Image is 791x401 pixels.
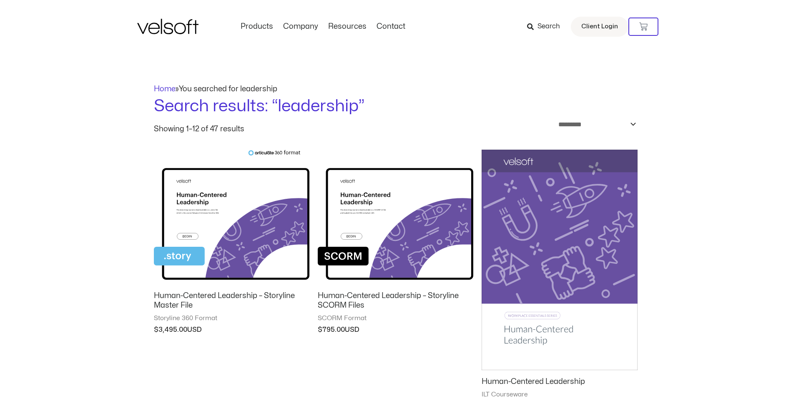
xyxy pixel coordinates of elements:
[154,150,309,285] img: Human-Centered Leadership - Storyline Master File
[372,22,410,31] a: ContactMenu Toggle
[318,291,473,311] h2: Human-Centered Leadership – Storyline SCORM Files
[318,150,473,285] img: Human-Centered Leadership - Storyline SCORM Files
[154,95,638,118] h1: Search results: “leadership”
[482,150,637,371] img: Human-Centered Leadership
[154,85,277,93] span: »
[527,20,566,34] a: Search
[323,22,372,31] a: ResourcesMenu Toggle
[537,21,560,32] span: Search
[318,314,473,323] span: SCORM Format
[236,22,410,31] nav: Menu
[553,118,638,131] select: Shop order
[482,391,637,399] span: ILT Courseware
[571,17,628,37] a: Client Login
[581,21,618,32] span: Client Login
[154,85,176,93] a: Home
[137,19,198,34] img: Velsoft Training Materials
[482,377,637,390] a: Human-Centered Leadership
[482,377,637,386] h2: Human-Centered Leadership
[154,326,158,333] span: $
[236,22,278,31] a: ProductsMenu Toggle
[154,291,309,314] a: Human-Centered Leadership – Storyline Master File
[318,326,322,333] span: $
[318,291,473,314] a: Human-Centered Leadership – Storyline SCORM Files
[154,314,309,323] span: Storyline 360 Format
[154,326,187,333] bdi: 3,495.00
[154,125,244,133] p: Showing 1–12 of 47 results
[154,291,309,311] h2: Human-Centered Leadership – Storyline Master File
[179,85,277,93] span: You searched for leadership
[318,326,345,333] bdi: 795.00
[278,22,323,31] a: CompanyMenu Toggle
